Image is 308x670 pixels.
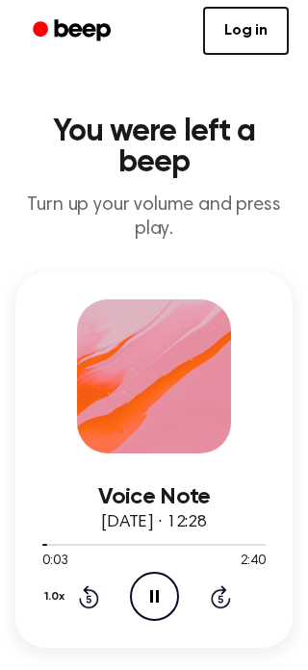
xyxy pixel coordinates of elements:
a: Log in [203,7,289,55]
button: 1.0x [42,580,71,613]
span: 0:03 [42,552,67,572]
h3: Voice Note [42,484,266,510]
a: Beep [19,13,128,50]
p: Turn up your volume and press play. [15,193,293,242]
h1: You were left a beep [15,116,293,178]
span: 2:40 [241,552,266,572]
span: [DATE] · 12:28 [101,514,207,531]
